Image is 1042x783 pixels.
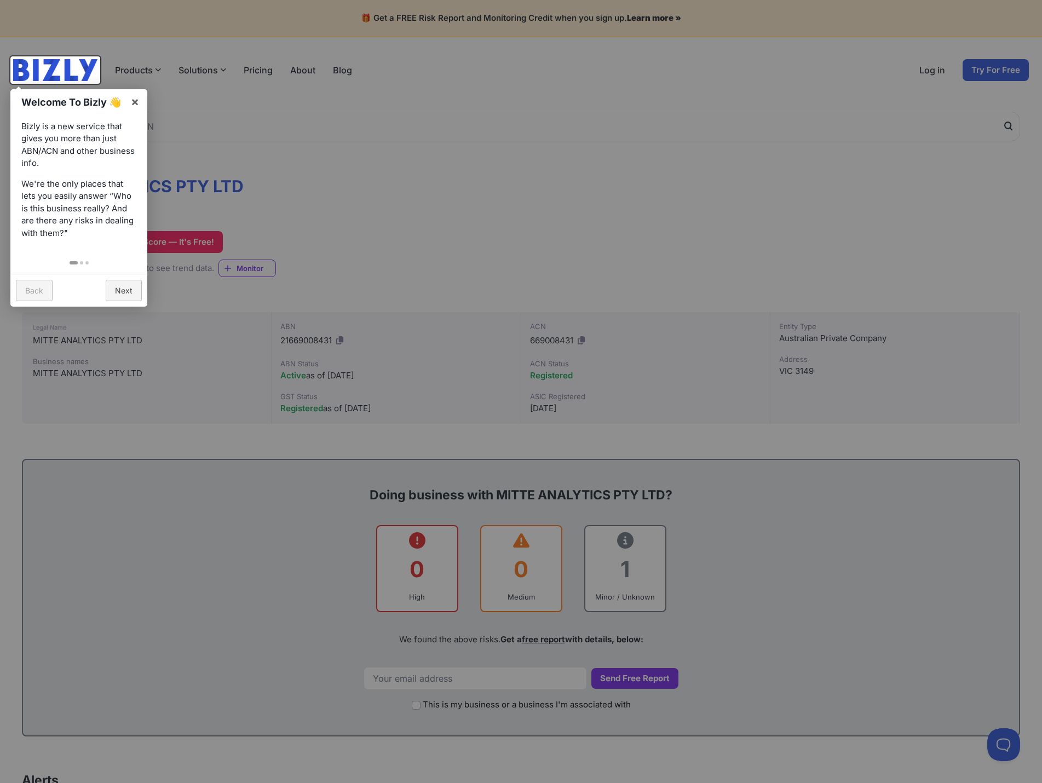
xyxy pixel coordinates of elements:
a: Back [16,280,53,301]
h1: Welcome To Bizly 👋 [21,95,125,110]
p: Bizly is a new service that gives you more than just ABN/ACN and other business info. [21,120,136,170]
p: We're the only places that lets you easily answer “Who is this business really? And are there any... [21,178,136,240]
a: Next [106,280,142,301]
a: × [123,89,147,114]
